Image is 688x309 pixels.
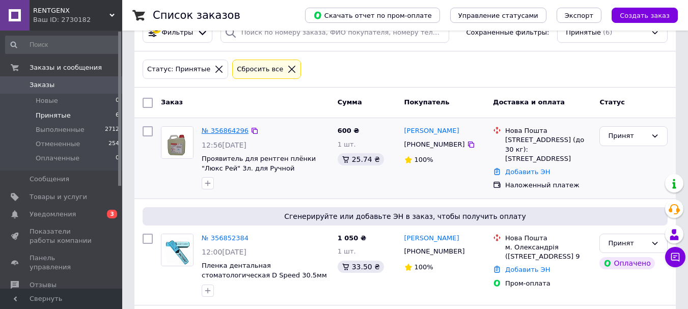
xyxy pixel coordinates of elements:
[147,211,664,221] span: Сгенерируйте или добавьте ЭН в заказ, чтобы получить оплату
[30,280,57,290] span: Отзывы
[566,28,601,38] span: Принятые
[202,127,249,134] a: № 356864296
[338,234,366,242] span: 1 050 ₴
[505,135,591,163] div: [STREET_ADDRESS] (до 30 кг): [STREET_ADDRESS]
[601,11,678,19] a: Создать заказ
[36,96,58,105] span: Новые
[33,15,122,24] div: Ваш ID: 2730182
[608,238,647,249] div: Принят
[415,263,433,271] span: 100%
[30,210,76,219] span: Уведомления
[30,175,69,184] span: Сообщения
[338,261,384,273] div: 33.50 ₴
[505,126,591,135] div: Нова Пошта
[161,127,193,158] img: Фото товару
[599,257,654,269] div: Оплачено
[116,96,119,105] span: 0
[338,247,356,255] span: 1 шт.
[105,125,119,134] span: 2712
[161,234,193,266] img: Фото товару
[202,141,246,149] span: 12:56[DATE]
[221,23,449,43] input: Поиск по номеру заказа, ФИО покупателя, номеру телефона, Email, номеру накладной
[505,234,591,243] div: Нова Пошта
[599,98,625,106] span: Статус
[235,64,285,75] div: Сбросить все
[466,28,549,38] span: Сохраненные фильтры:
[161,98,183,106] span: Заказ
[505,243,591,261] div: м. Олександрія ([STREET_ADDRESS] 9
[415,156,433,163] span: 100%
[505,168,550,176] a: Добавить ЭН
[665,247,685,267] button: Чат с покупателем
[145,64,212,75] div: Статус: Принятые
[30,80,54,90] span: Заказы
[36,154,79,163] span: Оплаченные
[557,8,601,23] button: Экспорт
[202,248,246,256] span: 12:00[DATE]
[505,266,550,273] a: Добавить ЭН
[161,234,194,266] a: Фото товару
[202,262,327,298] a: Пленка дентальная стоматологическая D Speed 30.5мм х 40.5мм 150 листов Skydent (скайдент)
[612,8,678,23] button: Создать заказ
[30,63,102,72] span: Заказы и сообщения
[36,125,85,134] span: Выполненные
[107,210,117,218] span: 3
[116,111,119,120] span: 6
[153,9,240,21] h1: Список заказов
[33,6,109,15] span: RENTGENX
[202,155,316,181] a: Проявитель для рентген плёнки "Люкс Рей" 3л. для Ручной обработки
[36,139,80,149] span: Отмененные
[505,279,591,288] div: Пром-оплата
[338,98,362,106] span: Сумма
[313,11,432,20] span: Скачать отчет по пром-оплате
[505,181,591,190] div: Наложенный платеж
[161,126,194,159] a: Фото товару
[608,131,647,142] div: Принят
[108,139,119,149] span: 254
[30,254,94,272] span: Панель управления
[5,36,120,54] input: Поиск
[30,227,94,245] span: Показатели работы компании
[565,12,593,19] span: Экспорт
[162,28,194,38] span: Фильтры
[450,8,546,23] button: Управление статусами
[305,8,440,23] button: Скачать отчет по пром-оплате
[30,192,87,202] span: Товары и услуги
[338,141,356,148] span: 1 шт.
[36,111,71,120] span: Принятые
[404,126,459,136] a: [PERSON_NAME]
[116,154,119,163] span: 0
[493,98,565,106] span: Доставка и оплата
[338,127,360,134] span: 600 ₴
[402,245,467,258] div: [PHONE_NUMBER]
[404,98,450,106] span: Покупатель
[402,138,467,151] div: [PHONE_NUMBER]
[603,29,612,36] span: (6)
[620,12,670,19] span: Создать заказ
[404,234,459,243] a: [PERSON_NAME]
[458,12,538,19] span: Управление статусами
[338,153,384,165] div: 25.74 ₴
[202,234,249,242] a: № 356852384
